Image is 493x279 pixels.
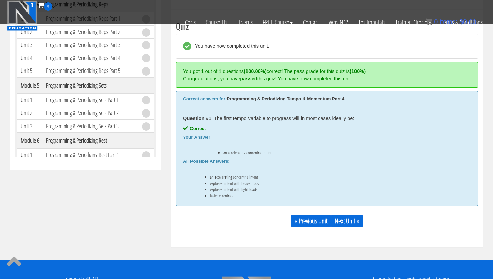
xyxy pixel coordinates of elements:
[17,93,43,106] td: Unit 1
[459,18,476,26] bdi: 0.00
[324,11,353,34] a: Why N1?
[183,115,471,121] div: : The first tempo variable to progress will in most cases ideally be:
[223,150,457,155] li: an accelerating concentric intent
[43,64,139,78] td: Programming & Periodizing Reps Part 5
[17,132,43,148] th: Module 6
[434,18,438,26] span: 0
[436,11,488,34] a: Terms & Conditions
[240,76,257,81] strong: passed
[210,187,457,192] li: explosive intent with light loads
[183,159,230,164] b: All Possible Answers:
[180,11,201,34] a: Certs
[17,64,43,78] td: Unit 5
[298,11,324,34] a: Contact
[440,18,457,26] span: items:
[43,106,139,120] td: Programming & Periodizing Sets Part 2
[17,148,43,161] td: Unit 1
[210,174,457,180] li: an accelerating concentric intent
[390,11,436,34] a: Trainer Directory
[43,93,139,106] td: Programming & Periodizing Sets Part 1
[183,67,468,75] div: You got 1 out of 1 questions correct! The pass grade for this quiz is
[183,96,471,102] div: Programming & Periodizing Tempo & Momentum Part 4
[7,0,38,31] img: n1-education
[43,120,139,133] td: Programming & Periodizing Sets Part 3
[426,18,476,26] a: 0 items: $0.00
[191,42,269,50] div: You have now completed this unit.
[43,132,139,148] th: Programming & Periodizing Rest
[43,51,139,64] td: Programming & Periodizing Reps Part 4
[183,115,211,121] strong: Question #1
[44,2,52,11] span: 0
[291,215,331,227] a: « Previous Unit
[201,11,234,34] a: Course List
[43,38,139,51] td: Programming & Periodizing Reps Part 3
[183,75,468,82] div: Congratulations, you have this quiz! You have now completed this unit.
[43,77,139,93] th: Programming & Periodizing Sets
[350,68,366,74] strong: (100%)
[17,120,43,133] td: Unit 3
[210,181,457,186] li: explosive intent with heavy loads
[17,77,43,93] th: Module 5
[210,193,457,198] li: faster eccentrics
[244,68,267,74] strong: (100.00%)
[17,38,43,51] td: Unit 3
[183,126,471,131] div: Correct
[353,11,390,34] a: Testimonials
[258,11,298,34] a: FREE Course
[459,18,463,26] span: $
[17,106,43,120] td: Unit 2
[43,148,139,161] td: Programming & Periodizing Rest Part 1
[234,11,258,34] a: Events
[426,18,432,25] img: icon11.png
[183,96,227,101] b: Correct answers for:
[183,135,212,140] b: Your Answer:
[331,215,363,227] a: Next Unit »
[38,1,52,10] a: 0
[17,51,43,64] td: Unit 4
